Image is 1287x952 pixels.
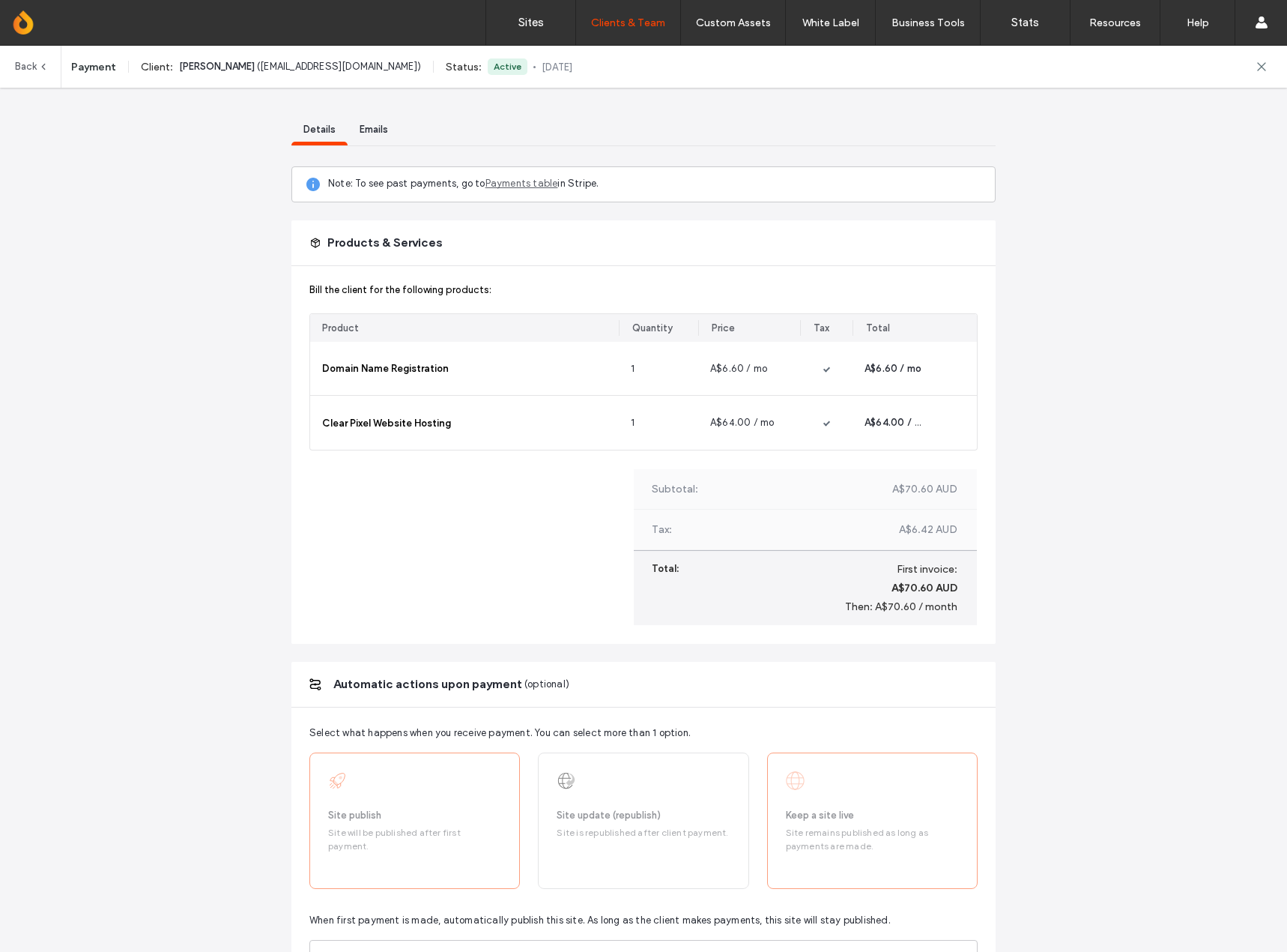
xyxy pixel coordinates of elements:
[891,582,957,594] div: A$70.60 AUD
[899,523,957,536] span: A$6.42 AUD
[1089,16,1141,29] label: Resources
[631,417,635,428] span: 1
[845,600,957,613] div: Then: A$70.60 / month
[892,483,957,495] span: A$70.60 AUD
[652,563,679,574] span: Total :
[71,61,116,73] div: Payment
[712,321,735,336] div: Price
[446,61,482,73] div: Status:
[864,417,928,428] span: A$64.00 / mo
[328,808,501,823] span: Site publish
[696,16,771,29] label: Custom Assets
[864,363,921,374] span: A$6.60 / mo
[786,826,959,853] span: Site remains published as long as payments are made.
[632,321,673,336] div: Quantity
[322,321,359,336] div: Product
[179,61,255,72] span: [PERSON_NAME]
[303,124,336,135] span: Details
[710,417,774,428] span: A$64.00 / mo
[591,16,665,29] label: Clients & Team
[1187,16,1209,29] label: Help
[518,16,544,29] label: Sites
[631,363,635,374] span: 1
[557,808,730,823] span: Site update (republish)
[866,321,890,336] div: Total
[802,16,859,29] label: White Label
[652,523,672,536] span: Tax :
[494,60,521,73] div: Active
[557,826,730,840] span: Site is republished after client payment.
[542,61,572,73] div: [DATE]
[1011,16,1039,29] label: Stats
[524,677,569,692] span: (optional)
[15,46,49,88] a: Back
[786,808,959,823] span: Keep a site live
[309,284,978,295] div: Bill the client for the following products:
[360,124,388,135] span: Emails
[322,418,451,429] span: Clear Pixel Website Hosting
[322,363,449,374] span: Domain Name Registration
[485,178,558,189] a: Payments table
[141,61,173,73] div: Client :
[814,321,829,336] div: Tax
[328,178,599,189] span: Note: To see past payments, go to in Stripe.
[328,826,501,853] span: Site will be published after first payment.
[257,61,421,72] span: ( [EMAIL_ADDRESS][DOMAIN_NAME] )
[652,483,698,495] span: Subtotal :
[891,16,965,29] label: Business Tools
[309,727,691,738] span: Select what happens when you receive payment. You can select more than 1 option.
[327,235,443,251] span: Products & Services
[710,363,767,374] span: A$6.60 / mo
[897,563,957,576] div: First invoice:
[333,676,522,693] span: Automatic actions upon payment
[309,915,891,926] span: When first payment is made, automatically publish this site. As long as the client makes payments...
